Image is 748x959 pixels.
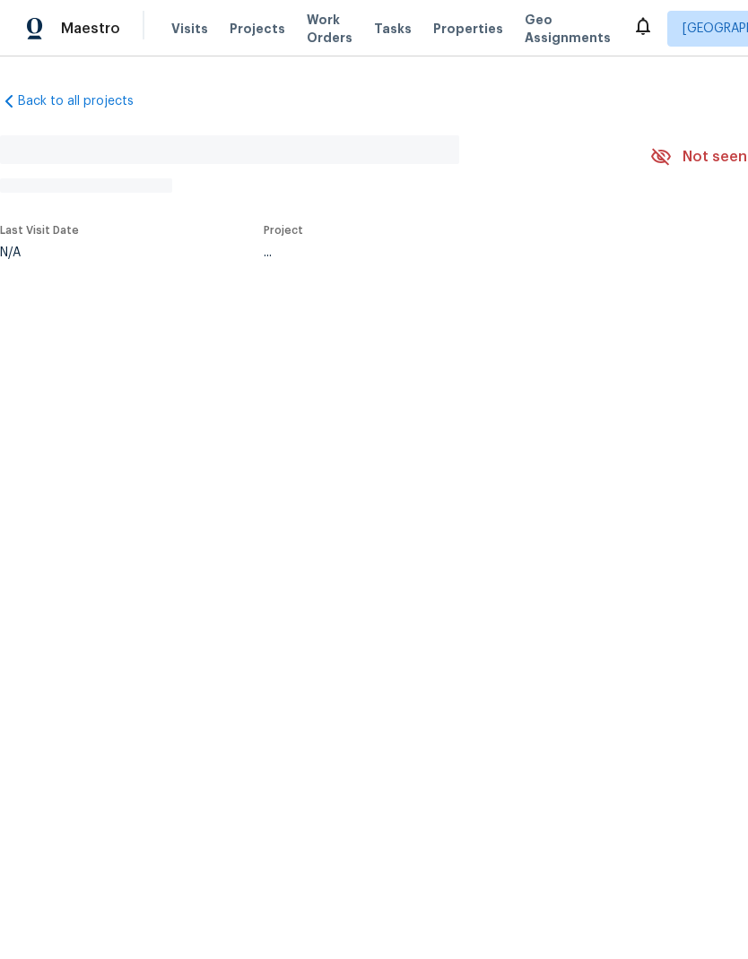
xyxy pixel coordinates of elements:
[230,20,285,38] span: Projects
[525,11,611,47] span: Geo Assignments
[264,246,608,259] div: ...
[61,20,120,38] span: Maestro
[171,20,208,38] span: Visits
[374,22,412,35] span: Tasks
[264,225,303,236] span: Project
[433,20,503,38] span: Properties
[307,11,352,47] span: Work Orders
